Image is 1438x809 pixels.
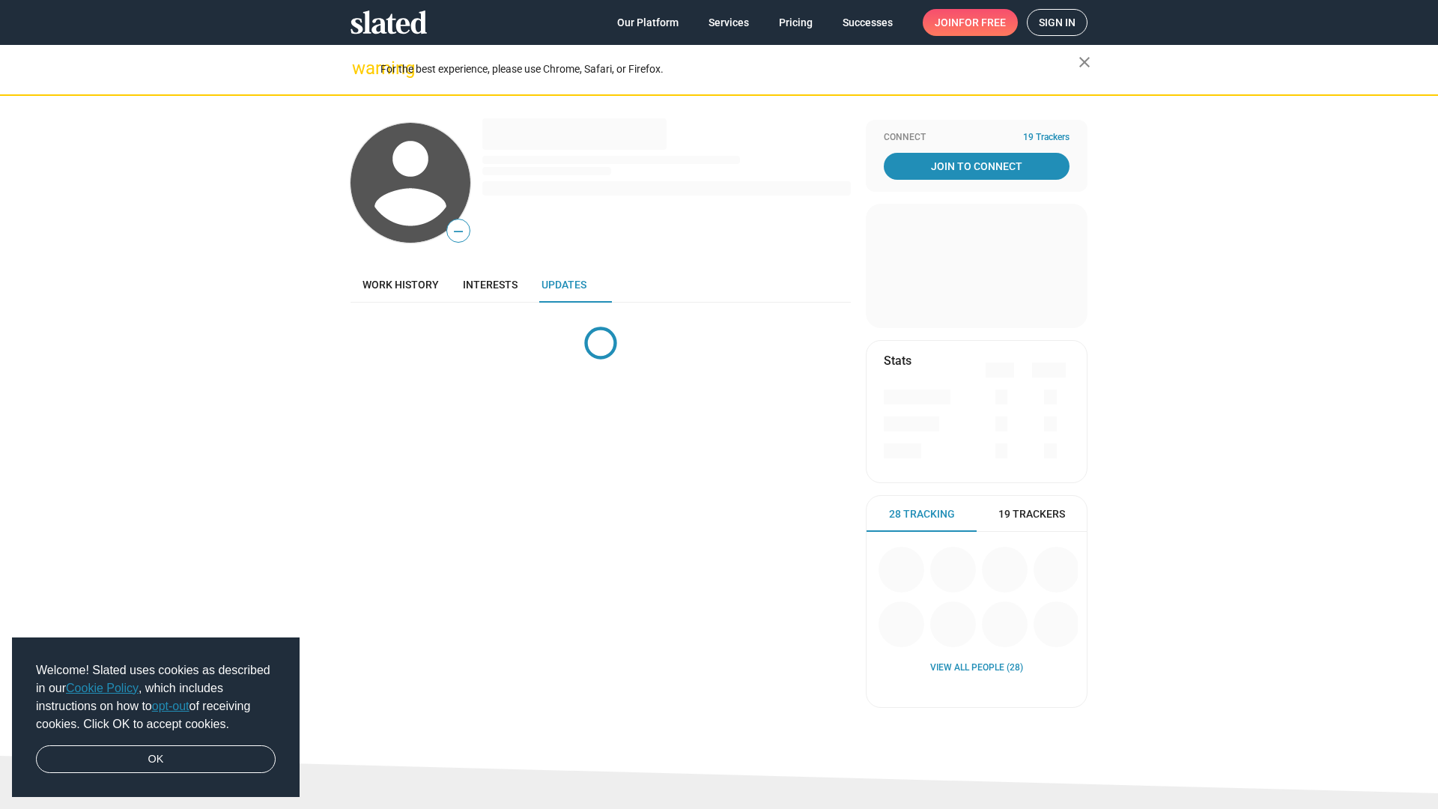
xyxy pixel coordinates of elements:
[152,700,189,712] a: opt-out
[380,59,1078,79] div: For the best experience, please use Chrome, Safari, or Firefox.
[831,9,905,36] a: Successes
[889,507,955,521] span: 28 Tracking
[884,132,1070,144] div: Connect
[605,9,691,36] a: Our Platform
[352,59,370,77] mat-icon: warning
[447,222,470,241] span: —
[463,279,518,291] span: Interests
[998,507,1065,521] span: 19 Trackers
[697,9,761,36] a: Services
[887,153,1067,180] span: Join To Connect
[1027,9,1087,36] a: Sign in
[930,662,1023,674] a: View all People (28)
[1076,53,1093,71] mat-icon: close
[66,682,139,694] a: Cookie Policy
[362,279,439,291] span: Work history
[884,353,911,369] mat-card-title: Stats
[767,9,825,36] a: Pricing
[1023,132,1070,144] span: 19 Trackers
[709,9,749,36] span: Services
[451,267,530,303] a: Interests
[843,9,893,36] span: Successes
[1039,10,1076,35] span: Sign in
[36,745,276,774] a: dismiss cookie message
[959,9,1006,36] span: for free
[884,153,1070,180] a: Join To Connect
[351,267,451,303] a: Work history
[12,637,300,798] div: cookieconsent
[779,9,813,36] span: Pricing
[617,9,679,36] span: Our Platform
[530,267,598,303] a: Updates
[541,279,586,291] span: Updates
[36,661,276,733] span: Welcome! Slated uses cookies as described in our , which includes instructions on how to of recei...
[935,9,1006,36] span: Join
[923,9,1018,36] a: Joinfor free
